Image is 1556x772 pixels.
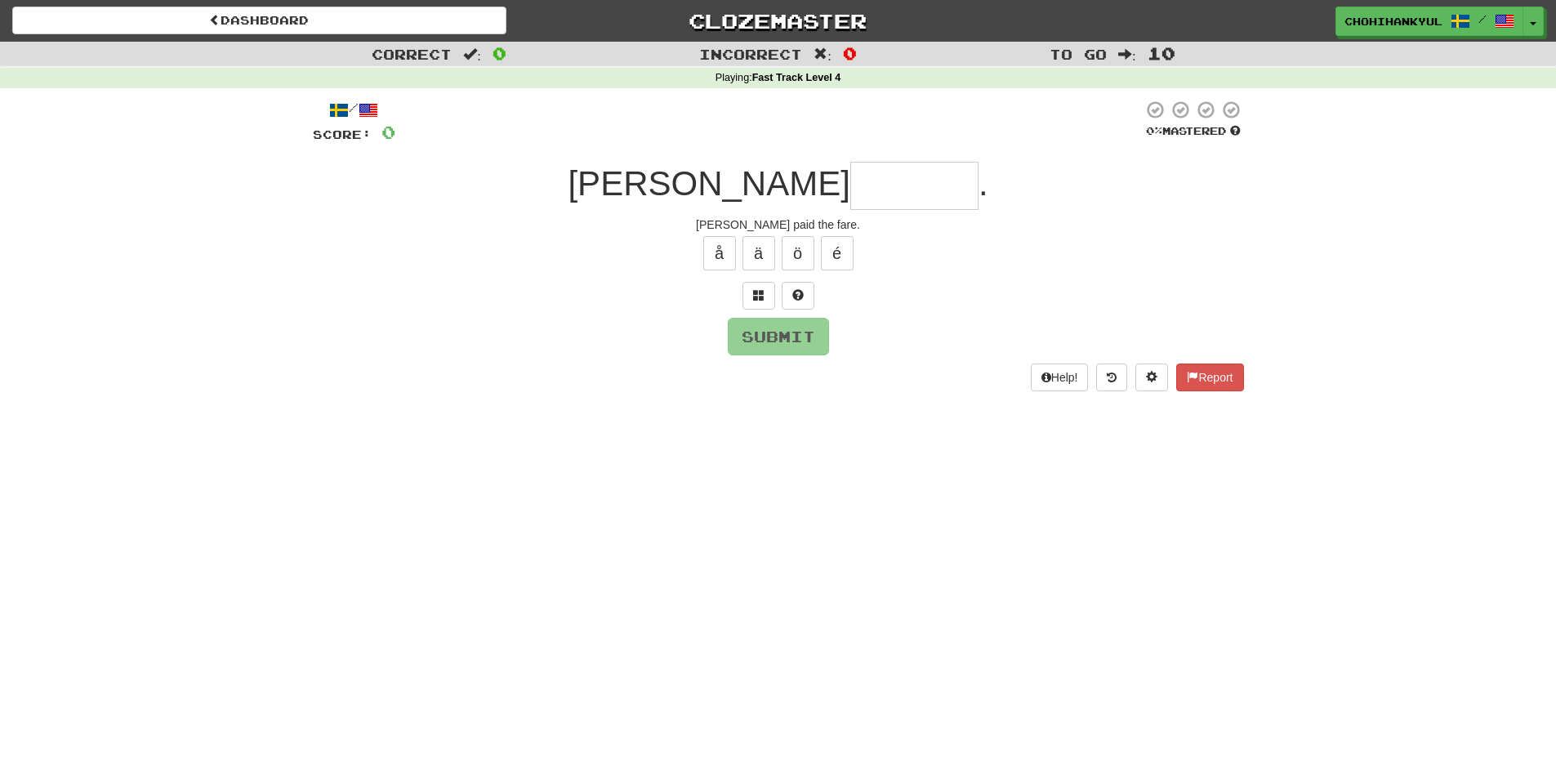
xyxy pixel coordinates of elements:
span: 0 % [1146,124,1162,137]
span: Correct [372,46,452,62]
span: 0 [843,43,857,63]
button: Report [1176,364,1243,391]
button: Submit [728,318,829,355]
span: ChohiHanKyul [1344,14,1442,29]
div: [PERSON_NAME] paid the fare. [313,216,1244,233]
strong: Fast Track Level 4 [752,72,841,83]
span: : [463,47,481,61]
span: Score: [313,127,372,141]
button: Switch sentence to multiple choice alt+p [742,282,775,310]
button: Round history (alt+y) [1096,364,1127,391]
div: Mastered [1143,124,1244,139]
button: é [821,236,854,270]
span: Incorrect [699,46,802,62]
span: [PERSON_NAME] [568,164,849,203]
span: 10 [1148,43,1175,63]
span: To go [1050,46,1107,62]
span: / [1478,13,1487,25]
a: Clozemaster [531,7,1025,35]
button: ä [742,236,775,270]
span: 0 [493,43,506,63]
span: : [814,47,832,61]
a: ChohiHanKyul / [1335,7,1523,36]
button: ö [782,236,814,270]
span: . [979,164,988,203]
button: å [703,236,736,270]
a: Dashboard [12,7,506,34]
button: Help! [1031,364,1089,391]
span: : [1118,47,1136,61]
div: / [313,100,395,120]
button: Single letter hint - you only get 1 per sentence and score half the points! alt+h [782,282,814,310]
span: 0 [381,122,395,142]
